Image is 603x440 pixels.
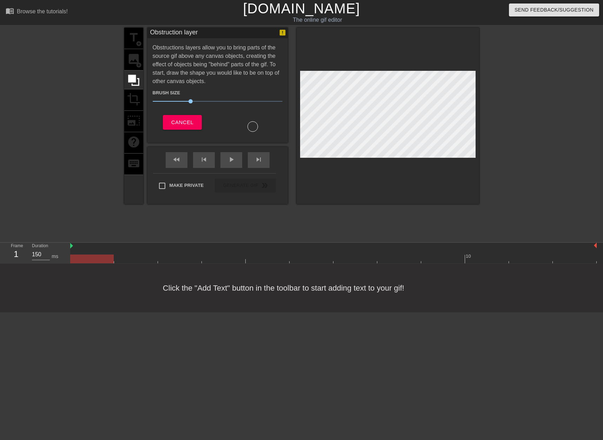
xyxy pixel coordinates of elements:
span: fast_rewind [172,155,181,164]
span: skip_next [254,155,263,164]
div: 10 [466,253,472,260]
div: Obstruction layer [150,28,198,38]
span: Send Feedback/Suggestion [515,6,594,14]
img: bound-end.png [594,243,597,248]
div: ms [52,253,58,260]
a: Browse the tutorials! [6,7,68,18]
span: skip_previous [200,155,208,164]
span: menu_book [6,7,14,15]
span: Make Private [170,182,204,189]
span: Cancel [171,118,193,127]
a: [DOMAIN_NAME] [243,1,360,16]
button: Send Feedback/Suggestion [509,4,599,16]
div: Obstructions layers allow you to bring parts of the source gif above any canvas objects, creating... [153,43,283,132]
label: Duration [32,244,48,248]
div: The online gif editor [205,16,431,24]
label: Brush Size [153,89,180,96]
div: Frame [6,243,27,263]
div: 1 [11,248,21,260]
button: Cancel [163,115,202,130]
div: Browse the tutorials! [17,8,68,14]
span: play_arrow [227,155,236,164]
